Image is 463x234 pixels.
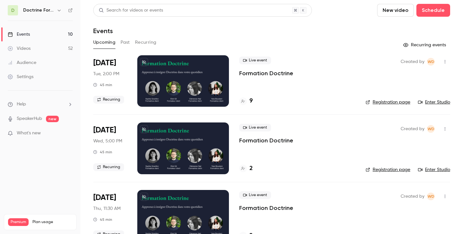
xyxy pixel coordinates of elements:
[427,58,435,66] span: Webinar Doctrine
[366,99,410,105] a: Registration page
[416,4,450,17] button: Schedule
[428,193,434,200] span: WD
[401,58,424,66] span: Created by
[11,7,14,14] span: D
[17,101,26,108] span: Help
[427,125,435,133] span: Webinar Doctrine
[418,166,450,173] a: Enter Studio
[239,124,271,131] span: Live event
[93,58,116,68] span: [DATE]
[17,130,41,137] span: What's new
[239,69,293,77] a: Formation Doctrine
[239,137,293,144] a: Formation Doctrine
[93,122,127,174] div: Aug 27 Wed, 5:00 PM (Europe/Paris)
[250,164,253,173] h4: 2
[65,130,73,136] iframe: Noticeable Trigger
[428,58,434,66] span: WD
[32,220,72,225] span: Plan usage
[93,149,112,155] div: 45 min
[23,7,54,14] h6: Doctrine Formation Corporate
[8,101,73,108] li: help-dropdown-opener
[377,4,414,17] button: New video
[239,164,253,173] a: 2
[93,217,112,222] div: 45 min
[121,37,130,48] button: Past
[8,218,29,226] span: Premium
[239,97,253,105] a: 9
[427,193,435,200] span: Webinar Doctrine
[93,163,124,171] span: Recurring
[239,204,293,212] a: Formation Doctrine
[428,125,434,133] span: WD
[239,191,271,199] span: Live event
[46,116,59,122] span: new
[366,166,410,173] a: Registration page
[93,138,122,144] span: Wed, 5:00 PM
[418,99,450,105] a: Enter Studio
[8,74,33,80] div: Settings
[8,31,30,38] div: Events
[401,125,424,133] span: Created by
[93,125,116,135] span: [DATE]
[93,96,124,104] span: Recurring
[93,205,121,212] span: Thu, 11:30 AM
[17,115,42,122] a: SpeakerHub
[250,97,253,105] h4: 9
[401,193,424,200] span: Created by
[93,71,119,77] span: Tue, 2:00 PM
[93,82,112,87] div: 45 min
[135,37,157,48] button: Recurring
[93,55,127,107] div: Aug 26 Tue, 2:00 PM (Europe/Paris)
[400,40,450,50] button: Recurring events
[93,193,116,203] span: [DATE]
[99,7,163,14] div: Search for videos or events
[8,45,31,52] div: Videos
[93,37,115,48] button: Upcoming
[8,59,36,66] div: Audience
[239,57,271,64] span: Live event
[93,27,113,35] h1: Events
